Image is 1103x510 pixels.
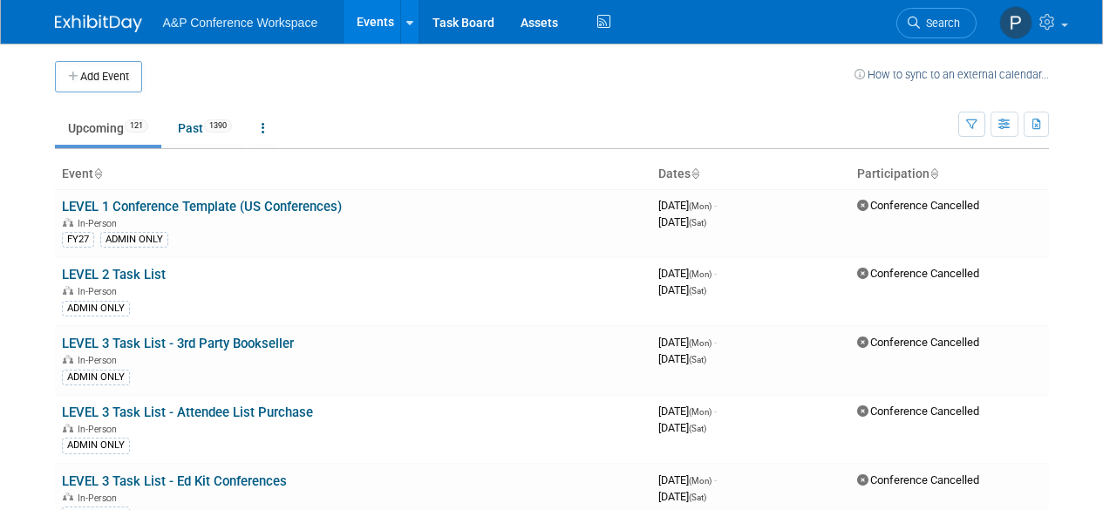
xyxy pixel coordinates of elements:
[62,267,166,282] a: LEVEL 2 Task List
[93,167,102,180] a: Sort by Event Name
[62,232,94,248] div: FY27
[62,301,130,316] div: ADMIN ONLY
[929,167,938,180] a: Sort by Participation Type
[62,405,313,420] a: LEVEL 3 Task List - Attendee List Purchase
[62,473,287,489] a: LEVEL 3 Task List - Ed Kit Conferences
[850,160,1049,189] th: Participation
[714,405,717,418] span: -
[55,112,161,145] a: Upcoming121
[163,16,318,30] span: A&P Conference Workspace
[658,199,717,212] span: [DATE]
[165,112,245,145] a: Past1390
[658,336,717,349] span: [DATE]
[854,68,1049,81] a: How to sync to an external calendar...
[689,476,712,486] span: (Mon)
[714,267,717,280] span: -
[857,473,979,486] span: Conference Cancelled
[896,8,977,38] a: Search
[689,269,712,279] span: (Mon)
[63,218,73,227] img: In-Person Event
[63,286,73,295] img: In-Person Event
[658,352,706,365] span: [DATE]
[62,336,294,351] a: LEVEL 3 Task List - 3rd Party Bookseller
[78,355,122,366] span: In-Person
[78,218,122,229] span: In-Person
[658,421,706,434] span: [DATE]
[100,232,168,248] div: ADMIN ONLY
[658,267,717,280] span: [DATE]
[651,160,850,189] th: Dates
[689,424,706,433] span: (Sat)
[691,167,699,180] a: Sort by Start Date
[857,405,979,418] span: Conference Cancelled
[55,61,142,92] button: Add Event
[999,6,1032,39] img: Paige Papandrea
[658,283,706,296] span: [DATE]
[857,267,979,280] span: Conference Cancelled
[62,199,342,214] a: LEVEL 1 Conference Template (US Conferences)
[658,490,706,503] span: [DATE]
[689,493,706,502] span: (Sat)
[55,160,651,189] th: Event
[658,473,717,486] span: [DATE]
[204,119,232,133] span: 1390
[714,199,717,212] span: -
[63,355,73,364] img: In-Person Event
[55,15,142,32] img: ExhibitDay
[689,218,706,228] span: (Sat)
[78,493,122,504] span: In-Person
[78,424,122,435] span: In-Person
[857,336,979,349] span: Conference Cancelled
[920,17,960,30] span: Search
[63,424,73,432] img: In-Person Event
[689,286,706,296] span: (Sat)
[658,215,706,228] span: [DATE]
[714,473,717,486] span: -
[78,286,122,297] span: In-Person
[689,201,712,211] span: (Mon)
[714,336,717,349] span: -
[689,355,706,364] span: (Sat)
[689,407,712,417] span: (Mon)
[658,405,717,418] span: [DATE]
[689,338,712,348] span: (Mon)
[62,370,130,385] div: ADMIN ONLY
[857,199,979,212] span: Conference Cancelled
[125,119,148,133] span: 121
[63,493,73,501] img: In-Person Event
[62,438,130,453] div: ADMIN ONLY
